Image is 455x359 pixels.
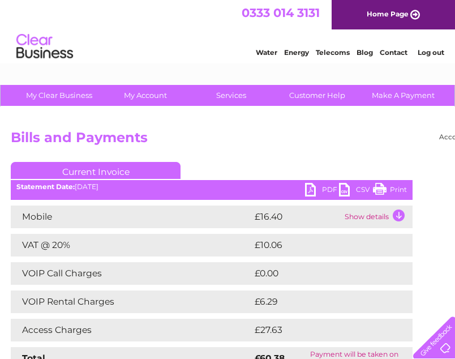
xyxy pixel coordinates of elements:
td: Mobile [11,206,252,228]
a: Blog [357,48,373,57]
a: 0333 014 3131 [242,6,320,20]
a: Log out [418,48,444,57]
td: VOIP Call Charges [11,262,252,285]
a: Water [256,48,277,57]
td: £0.00 [252,262,387,285]
td: Show details [342,206,413,228]
a: CSV [339,183,373,199]
td: Access Charges [11,319,252,341]
a: Current Invoice [11,162,181,179]
a: Energy [284,48,309,57]
a: Print [373,183,407,199]
a: Services [184,85,278,106]
a: Customer Help [271,85,364,106]
img: logo.png [16,29,74,64]
a: My Account [98,85,192,106]
div: [DATE] [11,183,413,191]
a: Telecoms [316,48,350,57]
td: VOIP Rental Charges [11,290,252,313]
a: Contact [380,48,407,57]
td: £16.40 [252,206,342,228]
td: £10.06 [252,234,389,257]
td: £6.29 [252,290,386,313]
td: £27.63 [252,319,389,341]
b: Statement Date: [16,182,75,191]
a: PDF [305,183,339,199]
td: VAT @ 20% [11,234,252,257]
a: My Clear Business [12,85,106,106]
a: Make A Payment [357,85,450,106]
